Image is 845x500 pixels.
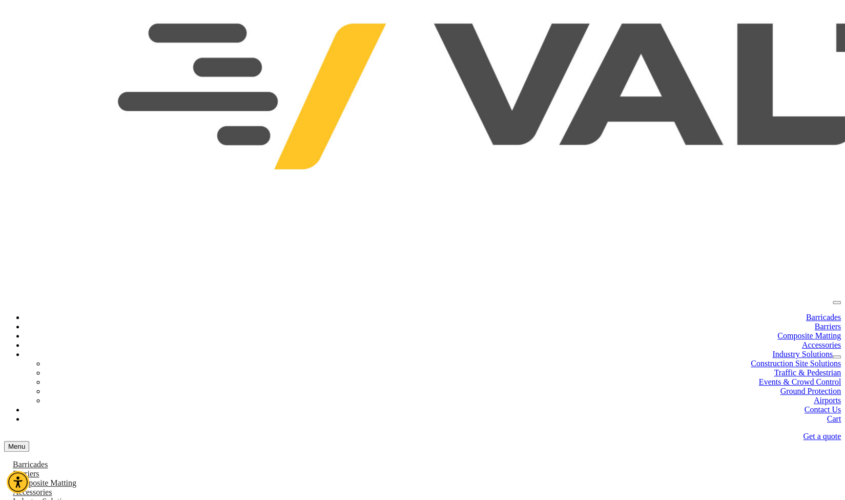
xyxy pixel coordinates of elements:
[833,301,841,304] button: menu toggle
[772,350,833,358] a: Industry Solutions
[814,396,841,405] a: Airports
[774,368,841,377] a: Traffic & Pedestrian
[833,355,841,358] button: dropdown toggle
[803,432,841,441] a: Get a quote
[8,443,25,450] span: Menu
[759,377,841,386] a: Events & Crowd Control
[777,331,841,340] a: Composite Matting
[827,414,841,423] a: Cart
[804,405,841,414] a: Contact Us
[802,341,841,349] a: Accessories
[751,359,841,368] a: Construction Site Solutions
[4,478,85,487] a: Composite Matting
[4,441,29,452] button: menu toggle
[814,322,841,331] a: Barriers
[4,460,56,469] a: Barricades
[7,471,29,493] div: Accessibility Menu
[806,313,841,322] a: Barricades
[780,387,841,395] a: Ground Protection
